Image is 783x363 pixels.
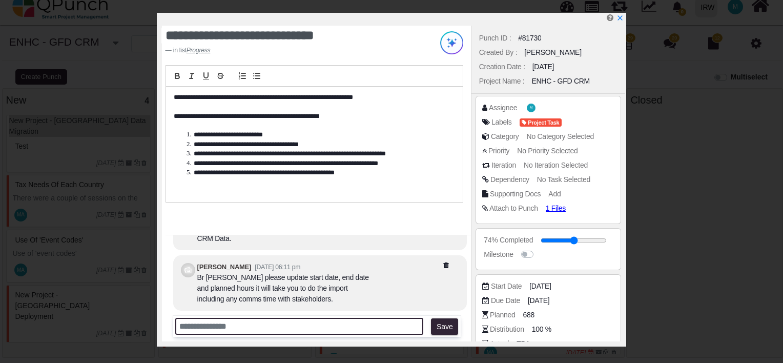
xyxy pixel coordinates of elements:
[440,31,463,54] img: Try writing with AI
[529,281,551,292] span: [DATE]
[517,147,578,155] span: No Priority Selected
[548,190,561,198] span: Add
[484,249,513,260] div: Milestone
[479,47,517,58] div: Created By :
[546,204,566,212] span: 1 Files
[166,46,411,55] footer: in list
[490,338,509,349] div: Actual
[479,76,525,87] div: Project Name :
[187,47,211,54] cite: Source Title
[489,203,538,214] div: Attach to Punch
[527,132,594,140] span: No Category Selected
[187,47,211,54] u: Progress
[528,295,549,306] span: [DATE]
[491,281,522,292] div: Start Date
[518,33,541,44] div: #81730
[491,160,516,171] div: Iteration
[491,295,520,306] div: Due Date
[524,161,588,169] span: No Iteration Selected
[537,175,590,184] span: No Task Selected
[490,189,541,199] div: Supporting Docs
[491,117,512,128] div: Labels
[490,324,524,335] div: Distribution
[255,264,300,271] small: [DATE] 06:11 pm
[607,14,613,22] i: Edit Punch
[520,118,562,127] span: Project Task
[524,47,582,58] div: [PERSON_NAME]
[489,103,517,113] div: Assignee
[616,14,624,22] svg: x
[531,76,590,87] div: ENHC - GFD CRM
[490,174,529,185] div: Dependency
[490,310,515,320] div: Planned
[532,324,551,335] span: 100 %
[479,33,511,44] div: Punch ID :
[520,117,562,128] span: <div><span class="badge badge-secondary" style="background-color: #F44E3B"> <i class="fa fa-tag p...
[431,318,458,335] button: Save
[197,263,251,271] b: [PERSON_NAME]
[484,235,533,246] div: 74% Completed
[527,104,535,112] span: Muhammad.shoaib
[523,310,534,320] span: 688
[532,62,554,72] div: [DATE]
[530,106,532,110] span: M
[479,62,525,72] div: Creation Date :
[488,146,509,156] div: Priority
[517,338,530,349] span: TBA
[491,131,519,142] div: Category
[197,272,377,305] div: Br [PERSON_NAME] please update start date, end date and planned hours it will take you to do the ...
